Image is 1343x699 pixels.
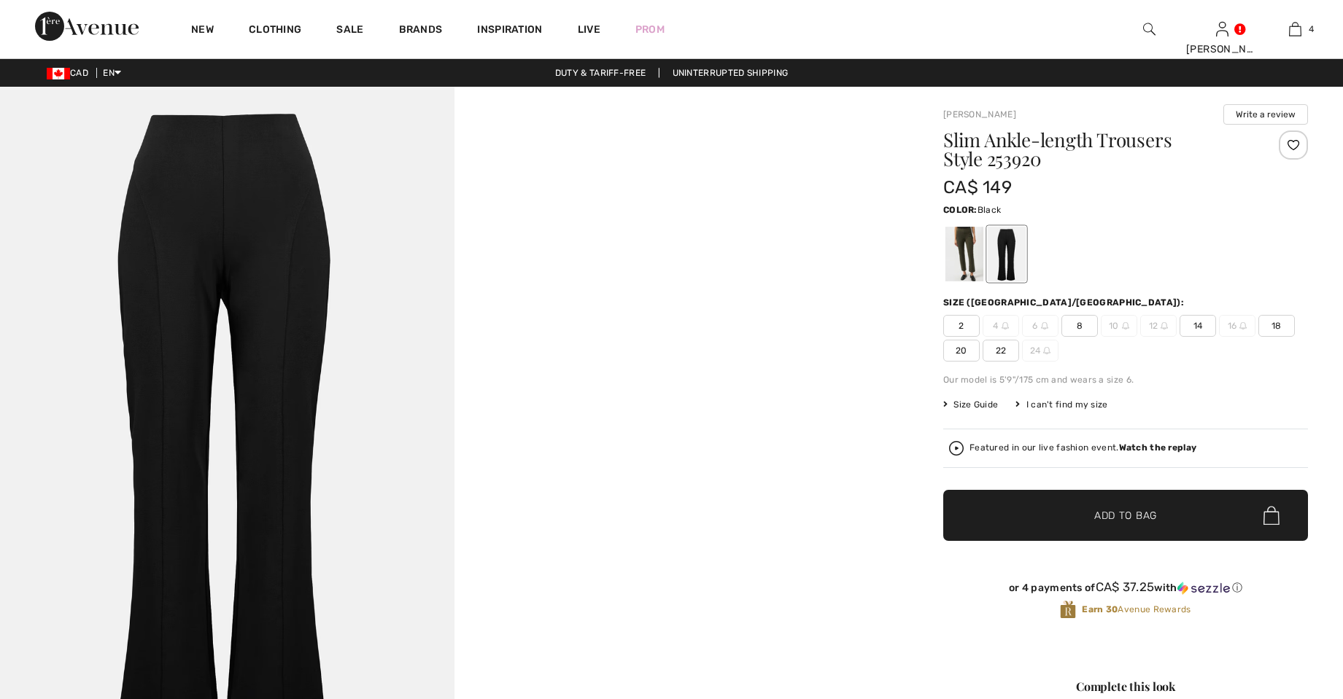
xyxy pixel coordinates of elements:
div: Avocado [945,227,983,281]
a: New [191,23,214,39]
a: 4 [1259,20,1331,38]
div: Complete this look [943,678,1308,695]
span: 8 [1061,315,1098,337]
img: ring-m.svg [1041,322,1048,329]
img: ring-m.svg [1239,322,1247,329]
video: Your browser does not support the video tag. [454,87,909,313]
img: ring-m.svg [1161,322,1168,329]
span: 14 [1180,315,1216,337]
img: ring-m.svg [1002,322,1009,329]
img: ring-m.svg [1122,322,1129,329]
span: Black [978,205,1002,215]
span: 4 [983,315,1019,337]
a: Brands [399,23,443,39]
span: 2 [943,315,980,337]
span: 12 [1140,315,1177,337]
strong: Watch the replay [1119,442,1197,453]
a: Live [578,22,600,37]
div: Black [988,227,1026,281]
div: Featured in our live fashion event. [969,443,1196,453]
img: 1ère Avenue [35,12,139,41]
span: CA$ 37.25 [1096,579,1155,594]
div: or 4 payments of with [943,580,1308,595]
img: ring-m.svg [1043,347,1050,354]
div: Size ([GEOGRAPHIC_DATA]/[GEOGRAPHIC_DATA]): [943,296,1187,309]
img: search the website [1143,20,1156,38]
span: 10 [1101,315,1137,337]
span: 6 [1022,315,1058,337]
div: or 4 payments ofCA$ 37.25withSezzle Click to learn more about Sezzle [943,580,1308,600]
img: Watch the replay [949,441,964,456]
span: EN [103,68,121,78]
span: CA$ 149 [943,177,1012,198]
span: 22 [983,340,1019,362]
span: 18 [1258,315,1295,337]
span: Add to Bag [1094,508,1157,523]
span: 16 [1219,315,1255,337]
button: Write a review [1223,104,1308,125]
span: Inspiration [477,23,542,39]
div: [PERSON_NAME] [1186,42,1258,57]
a: [PERSON_NAME] [943,109,1016,120]
iframe: Opens a widget where you can chat to one of our agents [1250,590,1328,626]
span: 20 [943,340,980,362]
span: Size Guide [943,398,998,411]
div: Our model is 5'9"/175 cm and wears a size 6. [943,373,1308,386]
span: Color: [943,205,978,215]
a: Clothing [249,23,301,39]
span: Avenue Rewards [1082,603,1191,616]
img: Sezzle [1177,582,1230,595]
img: My Info [1216,20,1228,38]
span: 4 [1309,23,1314,36]
a: Prom [635,22,665,37]
img: Bag.svg [1263,506,1280,525]
a: Sign In [1216,22,1228,36]
button: Add to Bag [943,490,1308,541]
strong: Earn 30 [1082,604,1118,614]
span: CAD [47,68,94,78]
img: Avenue Rewards [1060,600,1076,620]
span: 24 [1022,340,1058,362]
img: My Bag [1289,20,1301,38]
h1: Slim Ankle-length Trousers Style 253920 [943,130,1247,168]
a: Sale [336,23,363,39]
img: Canadian Dollar [47,68,70,79]
div: I can't find my size [1015,398,1107,411]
